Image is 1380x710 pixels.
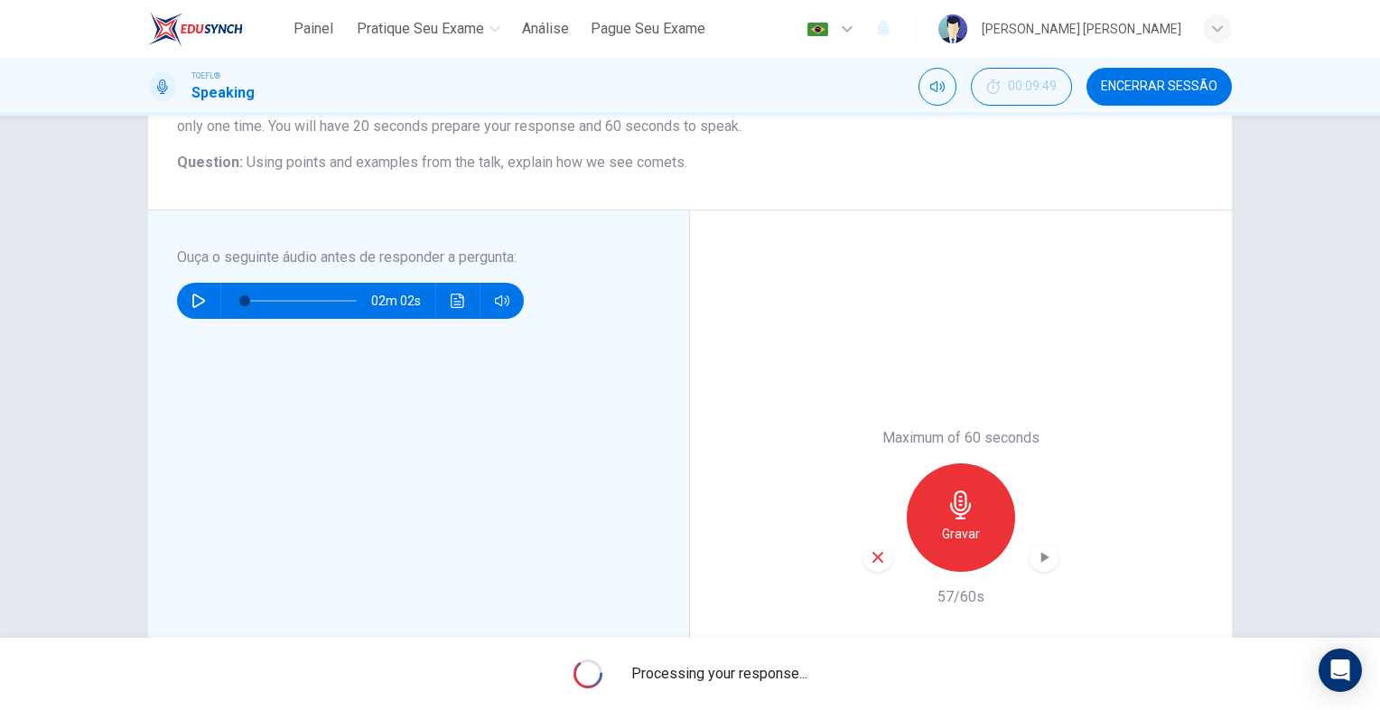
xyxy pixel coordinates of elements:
a: EduSynch logo [148,11,284,47]
div: Silenciar [918,68,956,106]
button: Clique para ver a transcrição do áudio [443,283,472,319]
h6: Directions : [177,94,1203,137]
div: [PERSON_NAME] [PERSON_NAME] [982,18,1181,40]
h6: Question : [177,152,1203,173]
button: Encerrar Sessão [1086,68,1232,106]
span: TOEFL® [191,70,220,82]
span: Pague Seu Exame [591,18,705,40]
button: Análise [515,13,576,45]
span: Processing your response... [631,663,807,685]
h6: 57/60s [937,586,984,608]
div: Esconder [971,68,1072,106]
button: Gravar [907,463,1015,572]
img: pt [807,23,829,36]
h6: Ouça o seguinte áudio antes de responder a pergunta : [177,247,639,268]
h6: Gravar [942,523,980,545]
span: Análise [522,18,569,40]
span: Painel [294,18,333,40]
span: Encerrar Sessão [1101,79,1217,94]
span: 00:09:49 [1008,79,1057,94]
span: Pratique seu exame [357,18,484,40]
button: Pratique seu exame [350,13,508,45]
span: 02m 02s [371,283,435,319]
button: Pague Seu Exame [583,13,713,45]
img: Profile picture [938,14,967,43]
img: EduSynch logo [148,11,243,47]
h6: Maximum of 60 seconds [882,427,1040,449]
div: Open Intercom Messenger [1319,649,1362,692]
button: 00:09:49 [971,68,1072,106]
h1: Speaking [191,82,255,104]
button: Painel [284,13,342,45]
span: Using points and examples from the talk, explain how we see comets. [247,154,687,171]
